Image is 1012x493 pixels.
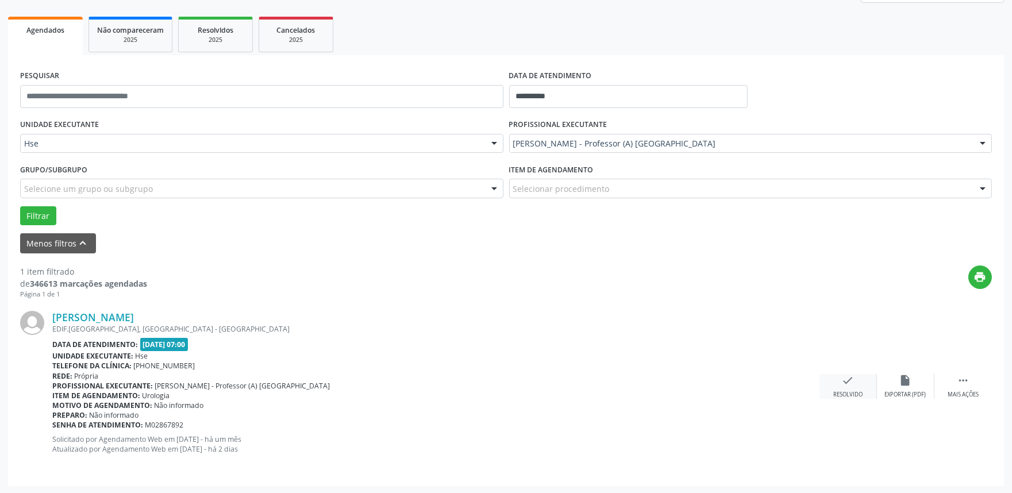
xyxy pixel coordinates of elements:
div: EDIF.[GEOGRAPHIC_DATA], [GEOGRAPHIC_DATA] - [GEOGRAPHIC_DATA] [52,324,819,334]
span: Agendados [26,25,64,35]
label: Grupo/Subgrupo [20,161,87,179]
b: Data de atendimento: [52,340,138,349]
span: Selecionar procedimento [513,183,610,195]
strong: 346613 marcações agendadas [30,278,147,289]
div: 2025 [267,36,325,44]
label: Item de agendamento [509,161,594,179]
label: PESQUISAR [20,67,59,85]
div: de [20,278,147,290]
i: check [842,374,855,387]
span: [PHONE_NUMBER] [134,361,195,371]
p: Solicitado por Agendamento Web em [DATE] - há um mês Atualizado por Agendamento Web em [DATE] - h... [52,434,819,454]
span: Não compareceram [97,25,164,35]
span: Própria [75,371,99,381]
i: keyboard_arrow_up [77,237,90,249]
div: Mais ações [948,391,979,399]
img: img [20,311,44,335]
div: 1 item filtrado [20,265,147,278]
span: Selecione um grupo ou subgrupo [24,183,153,195]
b: Telefone da clínica: [52,361,132,371]
span: Resolvidos [198,25,233,35]
div: Exportar (PDF) [885,391,926,399]
b: Unidade executante: [52,351,133,361]
b: Motivo de agendamento: [52,400,152,410]
label: DATA DE ATENDIMENTO [509,67,592,85]
i: insert_drive_file [899,374,912,387]
b: Item de agendamento: [52,391,140,400]
i: print [974,271,987,283]
b: Profissional executante: [52,381,153,391]
label: UNIDADE EXECUTANTE [20,116,99,134]
a: [PERSON_NAME] [52,311,134,323]
span: Não informado [155,400,204,410]
div: 2025 [97,36,164,44]
b: Rede: [52,371,72,381]
div: Resolvido [833,391,863,399]
span: Hse [136,351,148,361]
span: Urologia [143,391,170,400]
i:  [957,374,969,387]
b: Senha de atendimento: [52,420,143,430]
label: PROFISSIONAL EXECUTANTE [509,116,607,134]
span: Não informado [90,410,139,420]
span: [DATE] 07:00 [140,338,188,351]
button: Filtrar [20,206,56,226]
div: Página 1 de 1 [20,290,147,299]
span: M02867892 [145,420,184,430]
button: print [968,265,992,289]
span: Hse [24,138,480,149]
div: 2025 [187,36,244,44]
span: [PERSON_NAME] - Professor (A) [GEOGRAPHIC_DATA] [155,381,330,391]
span: Cancelados [277,25,315,35]
span: [PERSON_NAME] - Professor (A) [GEOGRAPHIC_DATA] [513,138,969,149]
b: Preparo: [52,410,87,420]
button: Menos filtroskeyboard_arrow_up [20,233,96,253]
